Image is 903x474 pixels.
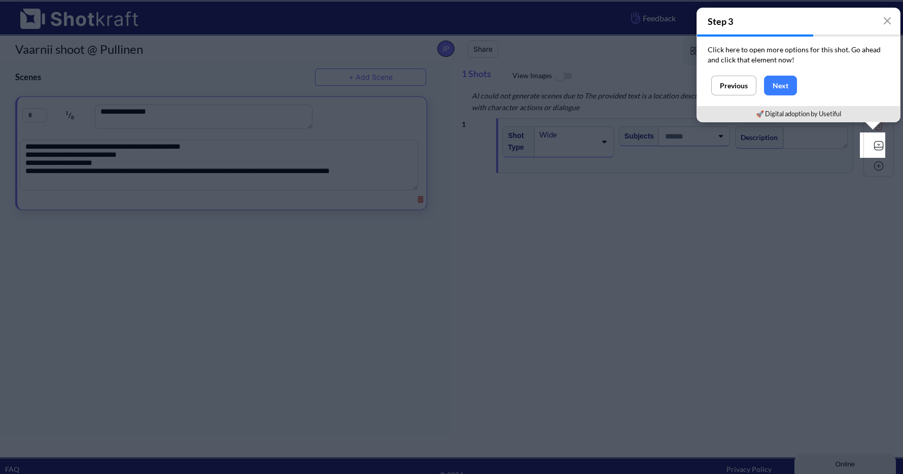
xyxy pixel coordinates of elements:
a: 🚀 Digital adoption by Usetiful [756,110,841,118]
div: Online [8,9,94,16]
img: Expand Icon [871,138,886,153]
p: Click here to open more options for this shot. Go ahead and click that element now! [708,45,889,65]
button: Next [764,76,797,95]
button: Previous [711,76,756,95]
h4: Step 3 [697,8,900,35]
